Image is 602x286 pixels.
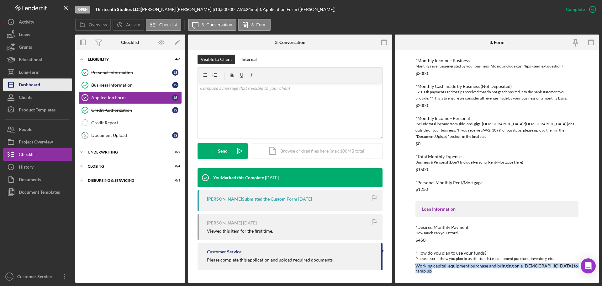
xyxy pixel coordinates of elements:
div: Visible to Client [201,55,232,64]
div: Loans [19,28,30,42]
div: Document Templates [19,186,60,200]
button: Complete [560,3,599,16]
div: 4 / 6 [169,57,180,61]
a: Personal InformationJS [78,66,182,79]
div: People [19,123,32,137]
div: Personal Information [91,70,172,75]
div: J S [172,69,178,76]
a: Credit Report [78,116,182,129]
div: 24 mo [246,7,257,12]
tspan: 5 [84,133,86,137]
div: | [95,7,141,12]
div: *Monthly Cash made by Business (Not Deposited) [415,84,578,89]
div: Complete [566,3,585,16]
div: $3000 [415,71,428,76]
div: Documents [19,173,41,187]
div: Send [218,143,228,159]
button: 3. Form [238,19,271,31]
div: *How do you plan to use your funds? [415,251,578,256]
button: Activity [3,16,72,28]
button: Project Overview [3,136,72,148]
div: Open [75,6,90,13]
div: Include total income from side jobs, gigs, [DEMOGRAPHIC_DATA]/[DEMOGRAPHIC_DATA] jobs outside of ... [415,121,578,140]
div: Business & Personal (Don't Include Personal Rent/Mortgage Here) [415,159,578,165]
b: Thirteenth Studios LLC [95,7,140,12]
div: Checklist [19,148,37,162]
div: Viewed this item for the first time. [207,229,273,234]
div: J S [172,107,178,113]
div: Closing [88,165,165,168]
a: Checklist [3,148,72,161]
div: Credit Report [91,120,182,125]
div: 0 / 3 [169,179,180,182]
div: Document Upload [91,133,172,138]
div: Project Overview [19,136,53,150]
div: *Personal Monthly Rent/Mortgage [415,180,578,185]
div: How much can you afford? [415,230,578,236]
label: Checklist [159,22,177,27]
div: Loan Information [422,207,572,212]
a: Loans [3,28,72,41]
div: Application Form [91,95,172,100]
div: 0 / 2 [169,150,180,154]
div: $1250 [415,187,428,192]
label: 3. Conversation [202,22,232,27]
div: Ex: Cash payments and/or tips received that do not get deposited into the bank statement you prov... [415,89,578,101]
div: You Marked this Complete [213,175,264,180]
div: $1500 [415,167,428,172]
button: Product Templates [3,104,72,116]
div: $0 [415,141,420,146]
div: J S [172,94,178,101]
div: | 3. Application Form ([PERSON_NAME]) [257,7,335,12]
button: Clients [3,91,72,104]
time: 2025-08-03 20:34 [243,220,257,225]
div: Clients [19,91,32,105]
div: $2000 [415,103,428,108]
div: *Desired Monthly Payment [415,225,578,230]
div: Customer Service [207,249,241,254]
button: Activity [113,19,144,31]
button: Send [198,143,248,159]
button: People [3,123,72,136]
div: [PERSON_NAME] [PERSON_NAME] | [141,7,213,12]
button: Document Templates [3,186,72,198]
div: $450 [415,238,425,243]
a: 5Document UploadJS [78,129,182,142]
div: Disbursing & Servicing [88,179,165,182]
button: 3. Conversation [188,19,236,31]
a: Application FormJS [78,91,182,104]
div: J S [172,82,178,88]
div: Eligibility [88,57,165,61]
div: Product Templates [19,104,55,118]
div: Open Intercom Messenger [581,258,596,273]
button: Dashboard [3,78,72,91]
label: Overview [89,22,107,27]
div: Internal [241,55,257,64]
div: Credit Authorization [91,108,172,113]
button: Grants [3,41,72,53]
div: Working capital, equipment purchase and bringing on a [DEMOGRAPHIC_DATA] to ramp up [415,263,578,273]
button: Educational [3,53,72,66]
time: 2025-08-03 20:36 [298,197,312,202]
button: Visible to Client [198,55,235,64]
div: Checklist [121,40,139,45]
button: Checklist [146,19,181,31]
button: Long-Term [3,66,72,78]
div: 0 / 4 [169,165,180,168]
button: Documents [3,173,72,186]
button: History [3,161,72,173]
div: Monthly revenue generated by your business (*do not include cash/tips - see next question) [415,63,578,69]
div: 3. Conversation [275,40,305,45]
time: 2025-08-04 20:45 [265,175,279,180]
